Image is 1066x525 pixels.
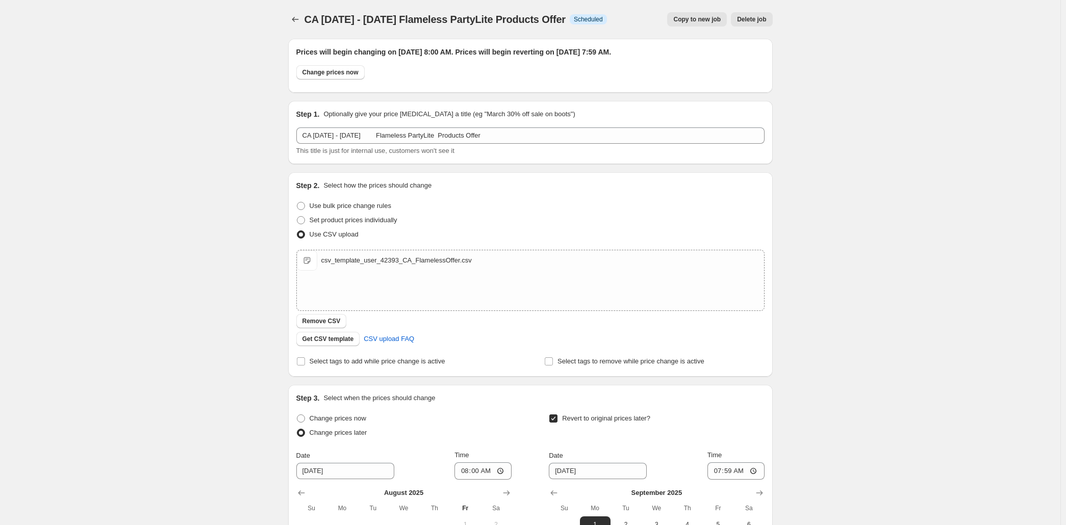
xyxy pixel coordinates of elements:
th: Friday [450,500,480,516]
span: Sa [485,504,507,512]
button: Show previous month, July 2025 [294,486,309,500]
span: Get CSV template [302,335,354,343]
span: Mo [331,504,353,512]
th: Sunday [296,500,327,516]
span: Scheduled [574,15,603,23]
span: CSV upload FAQ [364,334,414,344]
span: Fr [454,504,476,512]
input: 12:00 [454,462,512,480]
span: Select tags to remove while price change is active [557,357,704,365]
span: Th [676,504,698,512]
div: csv_template_user_42393_CA_FlamelessOffer.csv [321,255,472,266]
span: Sa [738,504,760,512]
th: Monday [580,500,611,516]
span: Delete job [737,15,766,23]
span: Remove CSV [302,317,341,325]
span: Date [296,452,310,459]
span: Th [423,504,446,512]
input: 8/15/2025 [549,463,647,479]
span: Change prices later [310,429,367,436]
span: Use CSV upload [310,230,359,238]
button: Change prices now [296,65,365,80]
button: Show previous month, August 2025 [547,486,561,500]
span: Fr [707,504,729,512]
input: 12:00 [707,462,765,480]
th: Saturday [480,500,511,516]
button: Remove CSV [296,314,347,328]
button: Copy to new job [667,12,727,27]
h2: Prices will begin changing on [DATE] 8:00 AM. Prices will begin reverting on [DATE] 7:59 AM. [296,47,765,57]
span: Tu [615,504,637,512]
span: Su [553,504,575,512]
span: We [392,504,415,512]
span: We [645,504,668,512]
button: Delete job [731,12,772,27]
span: Tu [362,504,384,512]
th: Monday [327,500,358,516]
button: Show next month, October 2025 [752,486,767,500]
th: Sunday [549,500,579,516]
th: Wednesday [388,500,419,516]
span: Revert to original prices later? [562,414,650,422]
th: Thursday [672,500,702,516]
span: Time [454,451,469,459]
th: Tuesday [611,500,641,516]
span: Select tags to add while price change is active [310,357,445,365]
span: Change prices now [302,68,359,76]
span: Date [549,452,563,459]
button: Show next month, September 2025 [499,486,514,500]
span: Change prices now [310,414,366,422]
p: Optionally give your price [MEDICAL_DATA] a title (eg "March 30% off sale on boots") [323,109,575,119]
span: Set product prices individually [310,216,397,224]
th: Thursday [419,500,450,516]
a: CSV upload FAQ [358,331,420,347]
th: Friday [703,500,733,516]
span: Use bulk price change rules [310,202,391,209]
span: Copy to new job [673,15,721,23]
h2: Step 2. [296,180,320,191]
input: 8/15/2025 [296,463,394,479]
p: Select how the prices should change [323,180,432,191]
button: Get CSV template [296,332,360,346]
span: CA [DATE] - [DATE] Flameless PartyLite Products Offer [304,14,566,25]
span: Mo [584,504,606,512]
th: Tuesday [358,500,388,516]
span: This title is just for internal use, customers won't see it [296,147,454,154]
h2: Step 1. [296,109,320,119]
input: 30% off holiday sale [296,127,765,144]
button: Price change jobs [288,12,302,27]
h2: Step 3. [296,393,320,403]
th: Saturday [733,500,764,516]
th: Wednesday [641,500,672,516]
p: Select when the prices should change [323,393,435,403]
span: Su [300,504,323,512]
span: Time [707,451,722,459]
